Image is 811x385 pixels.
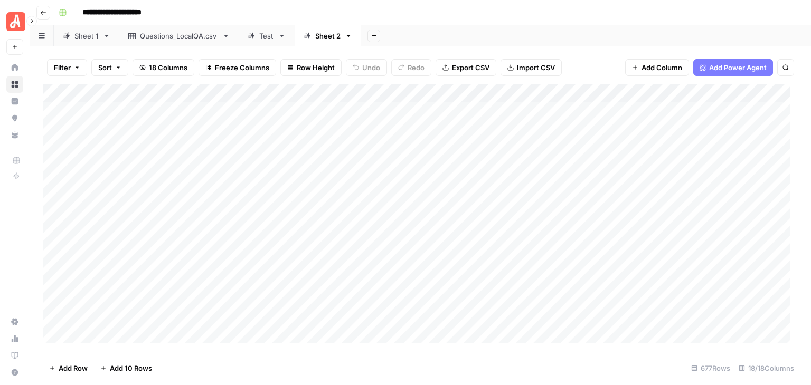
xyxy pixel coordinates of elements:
[280,59,342,76] button: Row Height
[215,62,269,73] span: Freeze Columns
[6,127,23,143] a: Your Data
[734,360,798,377] div: 18/18 Columns
[6,12,25,31] img: Angi Logo
[43,360,94,377] button: Add Row
[315,31,341,41] div: Sheet 2
[625,59,689,76] button: Add Column
[6,76,23,93] a: Browse
[110,363,152,373] span: Add 10 Rows
[91,59,128,76] button: Sort
[74,31,99,41] div: Sheet 1
[452,62,489,73] span: Export CSV
[239,25,295,46] a: Test
[295,25,361,46] a: Sheet 2
[391,59,431,76] button: Redo
[259,31,274,41] div: Test
[436,59,496,76] button: Export CSV
[149,62,187,73] span: 18 Columns
[6,313,23,330] a: Settings
[642,62,682,73] span: Add Column
[133,59,194,76] button: 18 Columns
[517,62,555,73] span: Import CSV
[140,31,218,41] div: Questions_LocalQA.csv
[54,25,119,46] a: Sheet 1
[6,110,23,127] a: Opportunities
[119,25,239,46] a: Questions_LocalQA.csv
[362,62,380,73] span: Undo
[693,59,773,76] button: Add Power Agent
[6,59,23,76] a: Home
[6,347,23,364] a: Learning Hub
[199,59,276,76] button: Freeze Columns
[709,62,767,73] span: Add Power Agent
[6,93,23,110] a: Insights
[687,360,734,377] div: 677 Rows
[297,62,335,73] span: Row Height
[346,59,387,76] button: Undo
[6,330,23,347] a: Usage
[54,62,71,73] span: Filter
[501,59,562,76] button: Import CSV
[47,59,87,76] button: Filter
[94,360,158,377] button: Add 10 Rows
[408,62,425,73] span: Redo
[6,8,23,35] button: Workspace: Angi
[98,62,112,73] span: Sort
[59,363,88,373] span: Add Row
[6,364,23,381] button: Help + Support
